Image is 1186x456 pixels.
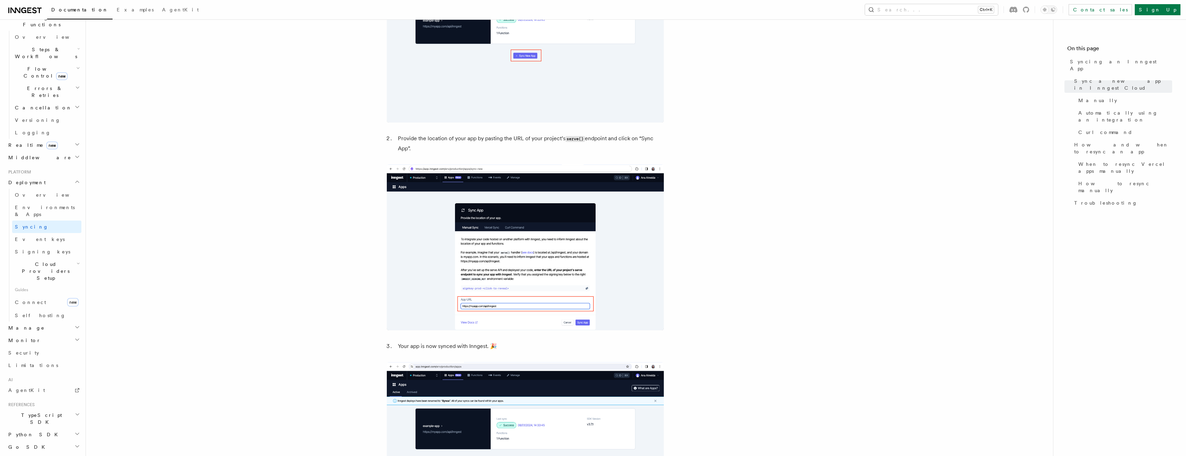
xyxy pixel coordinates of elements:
code: serve() [565,136,585,142]
span: References [6,402,35,408]
span: Inngest Functions [6,14,75,28]
a: How to resync manually [1076,177,1172,197]
span: Limitations [8,363,58,368]
button: Python SDK [6,428,81,441]
span: AI [6,377,13,383]
span: When to resync Vercel apps manually [1078,161,1172,175]
span: How and when to resync an app [1074,141,1172,155]
a: Examples [113,2,158,19]
a: Sign Up [1135,4,1180,15]
a: Troubleshooting [1071,197,1172,209]
button: Search...Ctrl+K [865,4,998,15]
span: Manually [1078,97,1117,104]
a: Documentation [47,2,113,19]
span: Examples [117,7,154,12]
a: Overview [12,31,81,43]
span: Signing keys [15,249,70,254]
span: Syncing [15,224,48,230]
button: Inngest Functions [6,11,81,31]
button: Realtimenew [6,139,81,151]
a: Syncing [12,221,81,233]
a: Limitations [6,359,81,372]
a: Security [6,347,81,359]
button: Middleware [6,151,81,164]
span: AgentKit [162,7,199,12]
span: Deployment [6,179,46,186]
a: Syncing an Inngest App [1067,55,1172,75]
div: Deployment [6,189,81,322]
a: Versioning [12,114,81,126]
a: Logging [12,126,81,139]
span: Overview [15,34,86,40]
li: Provide the location of your app by pasting the URL of your project’s endpoint and click on “Sync... [396,134,664,153]
span: Errors & Retries [12,85,75,99]
button: Deployment [6,176,81,189]
span: Security [8,350,39,356]
kbd: Ctrl+K [978,6,994,13]
span: Event keys [15,236,65,242]
a: Connectnew [12,295,81,309]
span: Sync a new app in Inngest Cloud [1074,78,1172,91]
span: Documentation [51,7,108,12]
span: Curl command [1078,129,1133,136]
a: Contact sales [1069,4,1132,15]
button: Cancellation [12,101,81,114]
button: Cloud Providers Setup [12,258,81,284]
span: new [67,298,79,306]
button: Flow Controlnew [12,63,81,82]
span: Manage [6,324,45,331]
span: Versioning [15,117,61,123]
div: Inngest Functions [6,31,81,139]
a: Overview [12,189,81,201]
a: When to resync Vercel apps manually [1076,158,1172,177]
span: Python SDK [6,431,62,438]
span: Automatically using an integration [1078,109,1172,123]
span: Logging [15,130,51,135]
h4: On this page [1067,44,1172,55]
a: Manually [1076,94,1172,107]
span: new [46,142,58,149]
a: AgentKit [6,384,81,396]
a: How and when to resync an app [1071,138,1172,158]
span: TypeScript SDK [6,412,75,426]
span: Guides [12,284,81,295]
button: Go SDK [6,441,81,453]
span: Monitor [6,337,41,344]
span: Connect [15,299,46,305]
a: Signing keys [12,245,81,258]
span: Realtime [6,142,58,149]
span: How to resync manually [1078,180,1172,194]
a: Event keys [12,233,81,245]
button: Manage [6,322,81,334]
a: Environments & Apps [12,201,81,221]
span: Middleware [6,154,71,161]
button: TypeScript SDK [6,409,81,428]
a: Automatically using an integration [1076,107,1172,126]
span: Steps & Workflows [12,46,77,60]
li: Your app is now synced with Inngest. 🎉 [396,341,664,351]
span: Self hosting [15,313,66,318]
button: Monitor [6,334,81,347]
span: Troubleshooting [1074,199,1138,206]
span: new [56,72,68,80]
a: Sync a new app in Inngest Cloud [1071,75,1172,94]
span: Overview [15,192,86,198]
span: AgentKit [8,387,45,393]
span: Syncing an Inngest App [1070,58,1172,72]
img: Sync New App form where you paste your project’s serve endpoint to inform Inngest about the locat... [387,164,664,330]
button: Steps & Workflows [12,43,81,63]
button: Toggle dark mode [1041,6,1057,14]
span: Cloud Providers Setup [12,261,77,281]
span: Environments & Apps [15,205,75,217]
span: Flow Control [12,65,76,79]
a: Self hosting [12,309,81,322]
a: AgentKit [158,2,203,19]
span: Go SDK [6,444,49,450]
a: Curl command [1076,126,1172,138]
span: Cancellation [12,104,72,111]
span: Platform [6,169,31,175]
button: Errors & Retries [12,82,81,101]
